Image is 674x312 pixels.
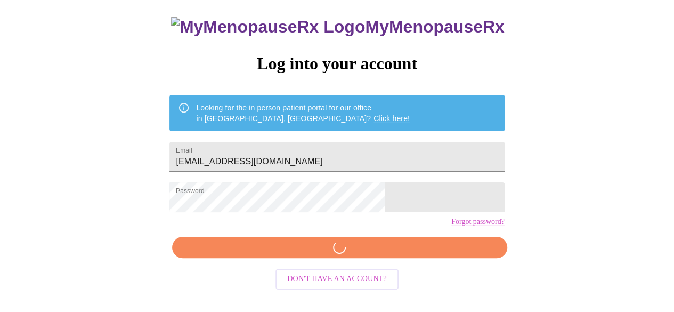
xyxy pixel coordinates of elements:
[273,274,401,283] a: Don't have an account?
[373,114,410,123] a: Click here!
[169,54,504,74] h3: Log into your account
[451,218,505,226] a: Forgot password?
[275,269,399,290] button: Don't have an account?
[171,17,505,37] h3: MyMenopauseRx
[171,17,365,37] img: MyMenopauseRx Logo
[196,98,410,128] div: Looking for the in person patient portal for our office in [GEOGRAPHIC_DATA], [GEOGRAPHIC_DATA]?
[287,273,387,286] span: Don't have an account?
